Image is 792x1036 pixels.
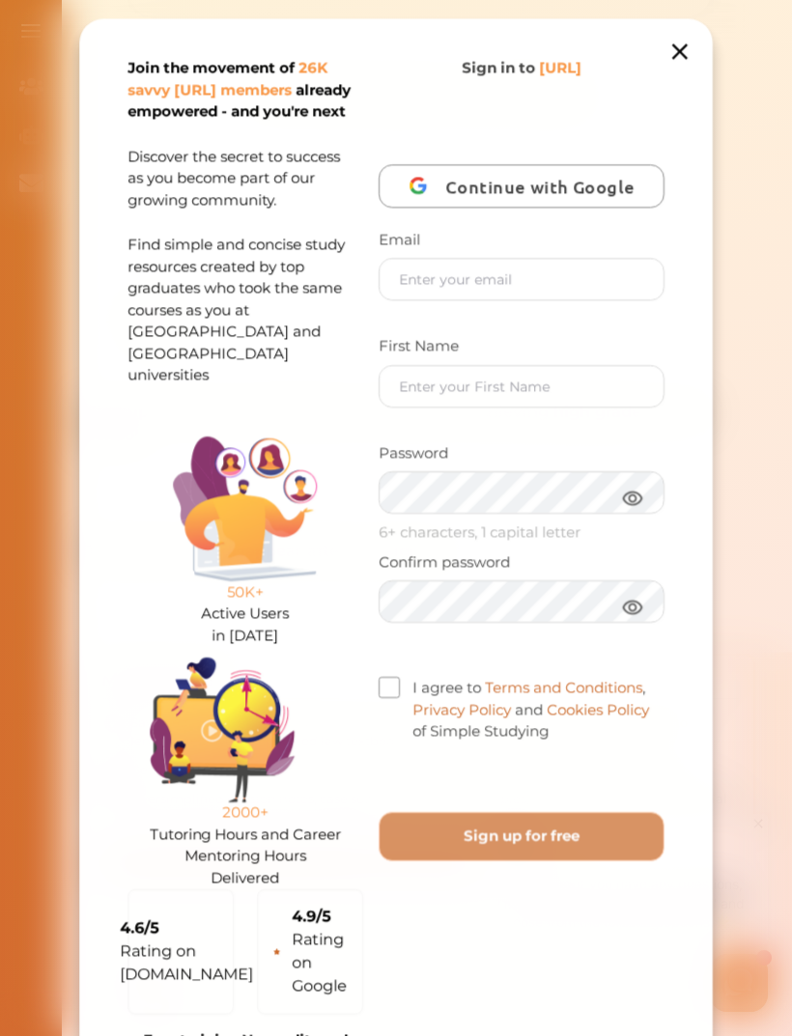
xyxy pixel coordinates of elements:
span: 🌟 [385,103,403,123]
a: 4.6/5Rating on [DOMAIN_NAME] [127,889,234,1015]
p: Sign in to [462,57,581,79]
p: Confirm password [379,551,665,574]
a: 4.9/5Rating on Google [257,889,363,1015]
p: Active Users in [DATE] [173,602,318,646]
label: I agree to , and of Simple Studying [379,677,665,742]
a: Privacy Policy [412,700,511,718]
input: Enter your First Name [380,366,664,406]
img: Nini [169,19,206,56]
button: Continue with Google [379,164,665,208]
span: 26K savvy [URL] members [127,58,327,98]
i: 1 [428,141,443,156]
p: Find simple and concise study resources created by top graduates who took the same courses as you... [127,210,363,386]
a: Cookies Policy [547,700,649,718]
a: Terms and Conditions [485,678,642,696]
button: Sign up for free [379,812,665,861]
p: First Name [379,335,665,357]
div: 4.9/5 [292,906,347,929]
img: eye.3286bcf0.webp [621,595,644,619]
p: 50K+ [173,581,318,603]
div: Rating on Google [292,929,347,998]
div: 4.6/5 [120,917,253,940]
span: 👋 [231,66,248,85]
p: Hey there If you have any questions, I'm here to help! Just text back 'Hi' and choose from the fo... [169,66,425,123]
p: Discover the secret to success as you become part of our growing community. [127,123,363,211]
p: 2000+ [150,802,342,825]
img: eye.3286bcf0.webp [621,486,644,510]
span: Continue with Google [446,163,644,209]
p: Tutoring Hours and Career Mentoring Hours Delivered [150,825,342,874]
input: Enter your email [380,259,664,299]
span: [URL] [539,58,581,76]
p: Email [379,229,665,251]
p: Join the movement of already empowered - and you're next [127,57,359,123]
img: Group%201403.ccdcecb8.png [150,658,295,802]
p: Password [379,442,665,464]
img: Illustration.25158f3c.png [173,436,318,581]
div: Nini [217,32,240,51]
p: 6+ characters, 1 capital letter [379,521,665,544]
div: Rating on [DOMAIN_NAME] [120,940,253,987]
